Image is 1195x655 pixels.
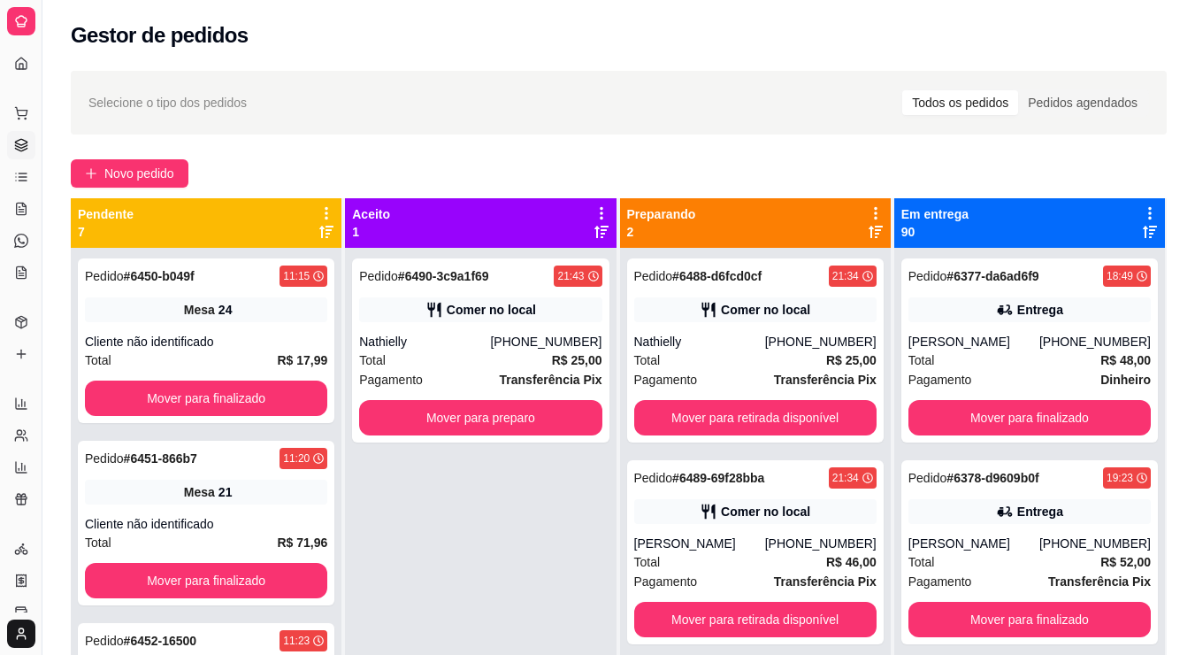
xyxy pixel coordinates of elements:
[1039,535,1151,552] div: [PHONE_NUMBER]
[1039,333,1151,351] div: [PHONE_NUMBER]
[1100,353,1151,367] strong: R$ 48,00
[946,471,1038,485] strong: # 6378-d9609b0f
[634,471,673,485] span: Pedido
[124,451,197,466] strong: # 6451-866b7
[85,515,327,533] div: Cliente não identificado
[124,269,195,283] strong: # 6450-b049f
[490,333,601,351] div: [PHONE_NUMBER]
[447,301,536,319] div: Comer no local
[85,351,111,370] span: Total
[908,535,1039,552] div: [PERSON_NAME]
[500,373,602,387] strong: Transferência Pix
[1107,471,1133,485] div: 19:23
[359,269,398,283] span: Pedido
[1048,574,1151,589] strong: Transferência Pix
[908,333,1039,351] div: [PERSON_NAME]
[104,164,174,183] span: Novo pedido
[908,552,935,572] span: Total
[85,269,124,283] span: Pedido
[902,90,1018,115] div: Todos os pedidos
[826,353,877,367] strong: R$ 25,00
[218,483,233,501] div: 21
[1018,90,1147,115] div: Pedidos agendados
[78,205,134,223] p: Pendente
[557,269,584,283] div: 21:43
[765,333,877,351] div: [PHONE_NUMBER]
[908,400,1151,435] button: Mover para finalizado
[71,159,188,188] button: Novo pedido
[832,471,859,485] div: 21:34
[352,205,390,223] p: Aceito
[85,333,327,351] div: Cliente não identificado
[85,167,97,180] span: plus
[1017,503,1063,520] div: Entrega
[908,471,947,485] span: Pedido
[85,563,327,598] button: Mover para finalizado
[85,634,124,648] span: Pedido
[283,269,310,283] div: 11:15
[552,353,602,367] strong: R$ 25,00
[85,381,327,416] button: Mover para finalizado
[634,552,661,572] span: Total
[672,269,762,283] strong: # 6488-d6fcd0cf
[832,269,859,283] div: 21:34
[85,451,124,466] span: Pedido
[283,634,310,648] div: 11:23
[277,536,327,550] strong: R$ 71,96
[85,533,111,552] span: Total
[78,223,134,241] p: 7
[1017,301,1063,319] div: Entrega
[634,333,765,351] div: Nathielly
[908,370,972,389] span: Pagamento
[721,301,810,319] div: Comer no local
[774,574,877,589] strong: Transferência Pix
[124,634,197,648] strong: # 6452-16500
[218,301,233,319] div: 24
[398,269,489,283] strong: # 6490-3c9a1f69
[946,269,1038,283] strong: # 6377-da6ad6f9
[627,223,696,241] p: 2
[71,21,249,50] h2: Gestor de pedidos
[88,93,247,112] span: Selecione o tipo dos pedidos
[908,269,947,283] span: Pedido
[359,351,386,370] span: Total
[634,351,661,370] span: Total
[634,572,698,591] span: Pagamento
[774,373,877,387] strong: Transferência Pix
[634,269,673,283] span: Pedido
[184,483,215,501] span: Mesa
[1100,373,1151,387] strong: Dinheiro
[184,301,215,319] span: Mesa
[634,602,877,637] button: Mover para retirada disponível
[721,503,810,520] div: Comer no local
[901,205,969,223] p: Em entrega
[283,451,310,466] div: 11:20
[826,555,877,569] strong: R$ 46,00
[634,370,698,389] span: Pagamento
[352,223,390,241] p: 1
[901,223,969,241] p: 90
[634,400,877,435] button: Mover para retirada disponível
[359,370,423,389] span: Pagamento
[277,353,327,367] strong: R$ 17,99
[672,471,764,485] strong: # 6489-69f28bba
[908,351,935,370] span: Total
[1100,555,1151,569] strong: R$ 52,00
[627,205,696,223] p: Preparando
[908,572,972,591] span: Pagamento
[359,400,601,435] button: Mover para preparo
[908,602,1151,637] button: Mover para finalizado
[359,333,490,351] div: Nathielly
[765,535,877,552] div: [PHONE_NUMBER]
[1107,269,1133,283] div: 18:49
[634,535,765,552] div: [PERSON_NAME]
